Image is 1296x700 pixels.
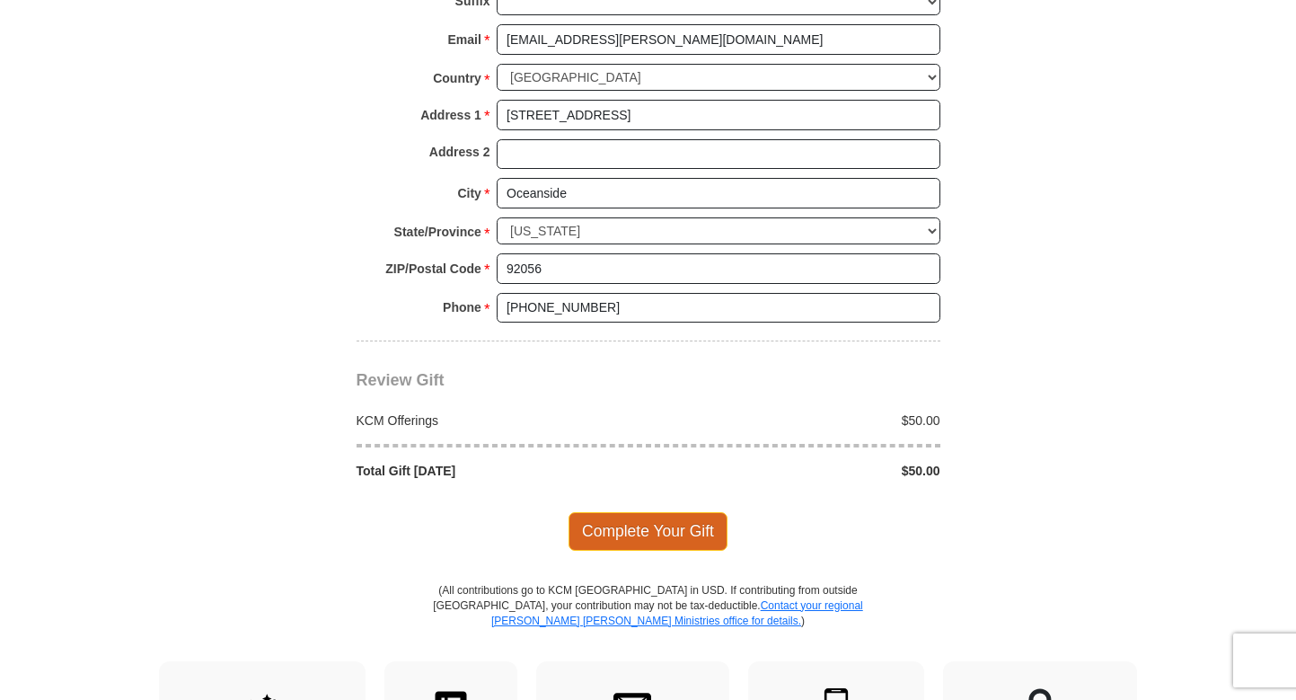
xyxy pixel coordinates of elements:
[357,371,445,389] span: Review Gift
[491,599,863,627] a: Contact your regional [PERSON_NAME] [PERSON_NAME] Ministries office for details.
[433,583,864,661] p: (All contributions go to KCM [GEOGRAPHIC_DATA] in USD. If contributing from outside [GEOGRAPHIC_D...
[569,512,727,550] span: Complete Your Gift
[443,295,481,320] strong: Phone
[433,66,481,91] strong: Country
[394,219,481,244] strong: State/Province
[347,462,648,480] div: Total Gift [DATE]
[385,256,481,281] strong: ZIP/Postal Code
[457,181,480,206] strong: City
[429,139,490,164] strong: Address 2
[448,27,481,52] strong: Email
[648,412,950,430] div: $50.00
[420,102,481,128] strong: Address 1
[347,412,648,430] div: KCM Offerings
[648,462,950,480] div: $50.00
